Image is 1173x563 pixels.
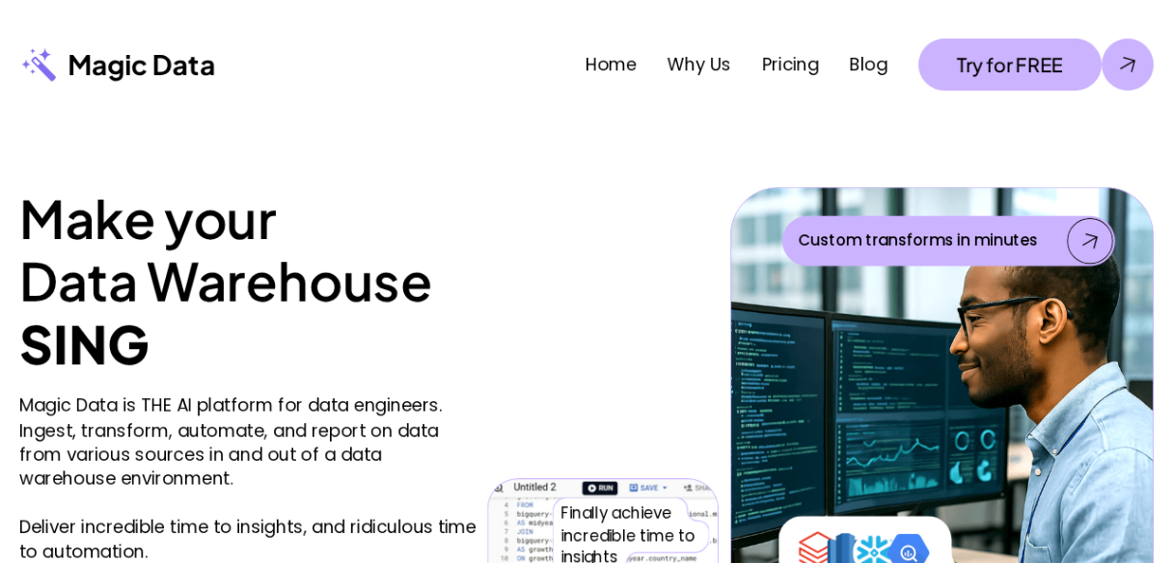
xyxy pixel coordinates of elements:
[798,229,1038,253] p: Custom transforms in minutes
[782,216,1115,266] a: Custom transforms in minutes
[957,53,1063,76] p: Try for FREE
[762,52,819,76] a: Pricing
[68,47,215,82] p: Magic Data
[19,393,477,563] p: Magic Data is THE AI platform for data engineers. Ingest, transform, automate, and report on data...
[850,52,887,76] a: Blog
[586,52,637,76] a: Home
[918,39,1154,91] a: Try for FREE
[19,187,719,312] h1: Make your Data Warehouse
[19,310,149,376] strong: SING
[668,52,731,76] a: Why Us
